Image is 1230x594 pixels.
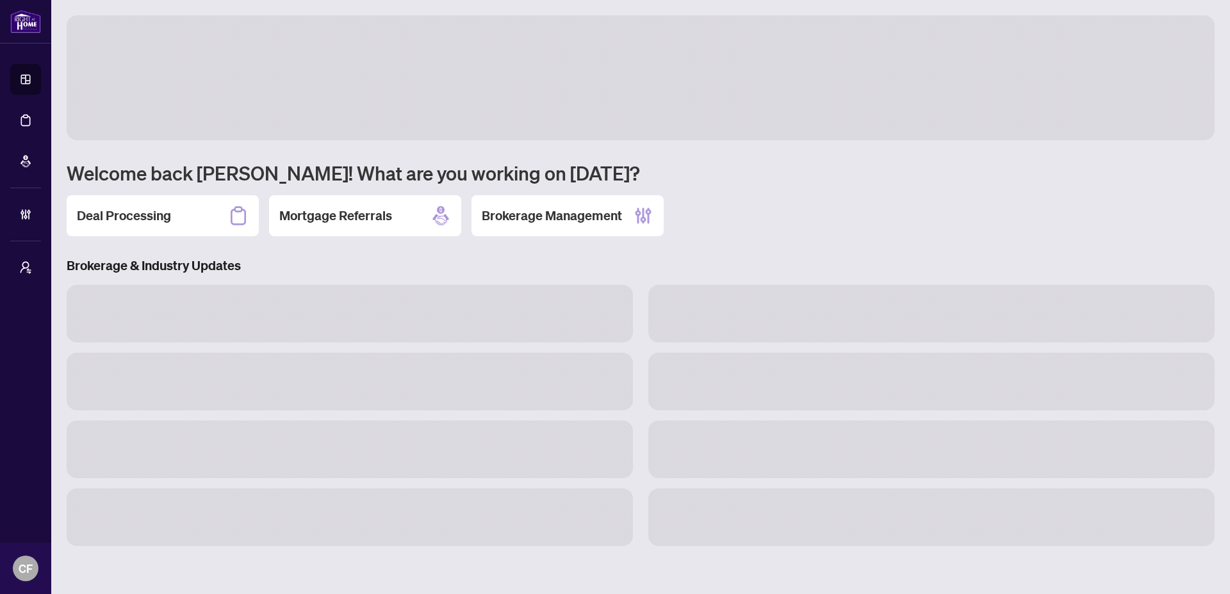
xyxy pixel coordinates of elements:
[482,207,622,225] h2: Brokerage Management
[19,261,32,274] span: user-switch
[77,207,171,225] h2: Deal Processing
[10,10,41,33] img: logo
[279,207,392,225] h2: Mortgage Referrals
[67,161,1215,185] h1: Welcome back [PERSON_NAME]! What are you working on [DATE]?
[67,257,1215,275] h3: Brokerage & Industry Updates
[19,559,33,577] span: CF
